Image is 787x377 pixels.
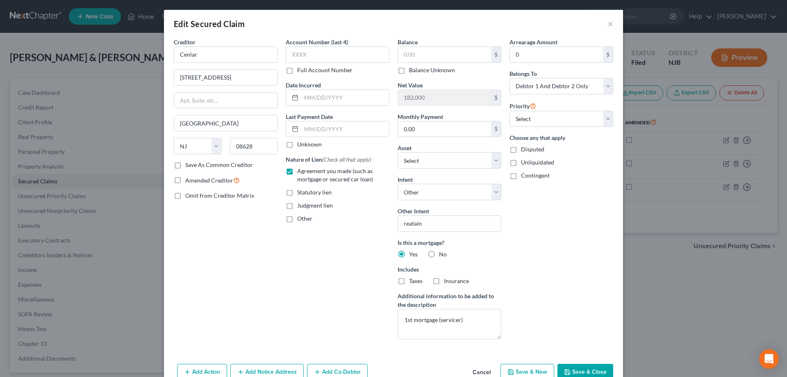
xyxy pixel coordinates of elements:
label: Nature of Lien [286,155,371,164]
label: Choose any that apply [510,133,613,142]
span: Insurance [444,277,469,284]
label: Intent [398,175,413,184]
span: Belongs To [510,70,537,77]
label: Other Intent [398,207,429,215]
span: (Check all that apply) [322,156,371,163]
input: XXXX [286,46,389,63]
input: Specify... [398,215,501,232]
label: Unknown [297,140,322,149]
label: Net Value [398,81,423,89]
label: Date Incurred [286,81,321,89]
input: Search creditor by name... [174,46,277,63]
div: $ [491,47,501,62]
span: Other [297,215,312,222]
span: Asset [398,144,412,151]
input: Apt, Suite, etc... [174,93,277,108]
span: Yes [409,251,418,258]
span: Amended Creditor [185,177,233,184]
input: 0.00 [398,90,491,105]
span: Unliquidated [521,159,554,166]
label: Monthly Payment [398,112,443,121]
span: Creditor [174,39,196,46]
div: $ [603,47,613,62]
label: Last Payment Date [286,112,333,121]
input: MM/DD/YYYY [301,90,389,105]
input: Enter address... [174,70,277,85]
label: Additional information to be added to the description [398,292,501,309]
input: Enter zip... [230,138,278,154]
span: Disputed [521,146,544,153]
span: Contingent [521,172,550,179]
label: Priority [510,101,536,111]
label: Save As Common Creditor [185,161,253,169]
input: Enter city... [174,115,277,131]
span: Taxes [409,277,423,284]
button: × [607,19,613,29]
label: Balance Unknown [409,66,455,74]
label: Includes [398,265,501,274]
label: Full Account Number [297,66,353,74]
label: Account Number (last 4) [286,38,348,46]
span: Statutory lien [297,189,332,196]
span: No [439,251,447,258]
input: MM/DD/YYYY [301,121,389,137]
input: 0.00 [398,47,491,62]
span: Omit from Creditor Matrix [185,192,254,199]
label: Arrearage Amount [510,38,557,46]
div: Edit Secured Claim [174,18,245,30]
span: Agreement you made (such as mortgage or secured car loan) [297,167,373,183]
div: Open Intercom Messenger [759,349,779,369]
input: 0.00 [510,47,603,62]
div: $ [491,121,501,137]
label: Is this a mortgage? [398,238,501,247]
input: 0.00 [398,121,491,137]
span: Judgment lien [297,202,333,209]
div: $ [491,90,501,105]
label: Balance [398,38,418,46]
